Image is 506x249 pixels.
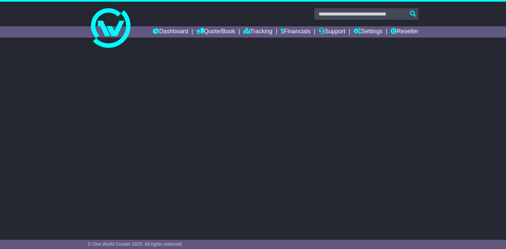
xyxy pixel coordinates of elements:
a: Financials [281,26,311,38]
a: Quote/Book [196,26,235,38]
a: Reseller [391,26,418,38]
a: Support [319,26,345,38]
span: © One World Courier 2025. All rights reserved. [88,241,183,247]
a: Dashboard [153,26,188,38]
a: Tracking [243,26,272,38]
a: Settings [353,26,382,38]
